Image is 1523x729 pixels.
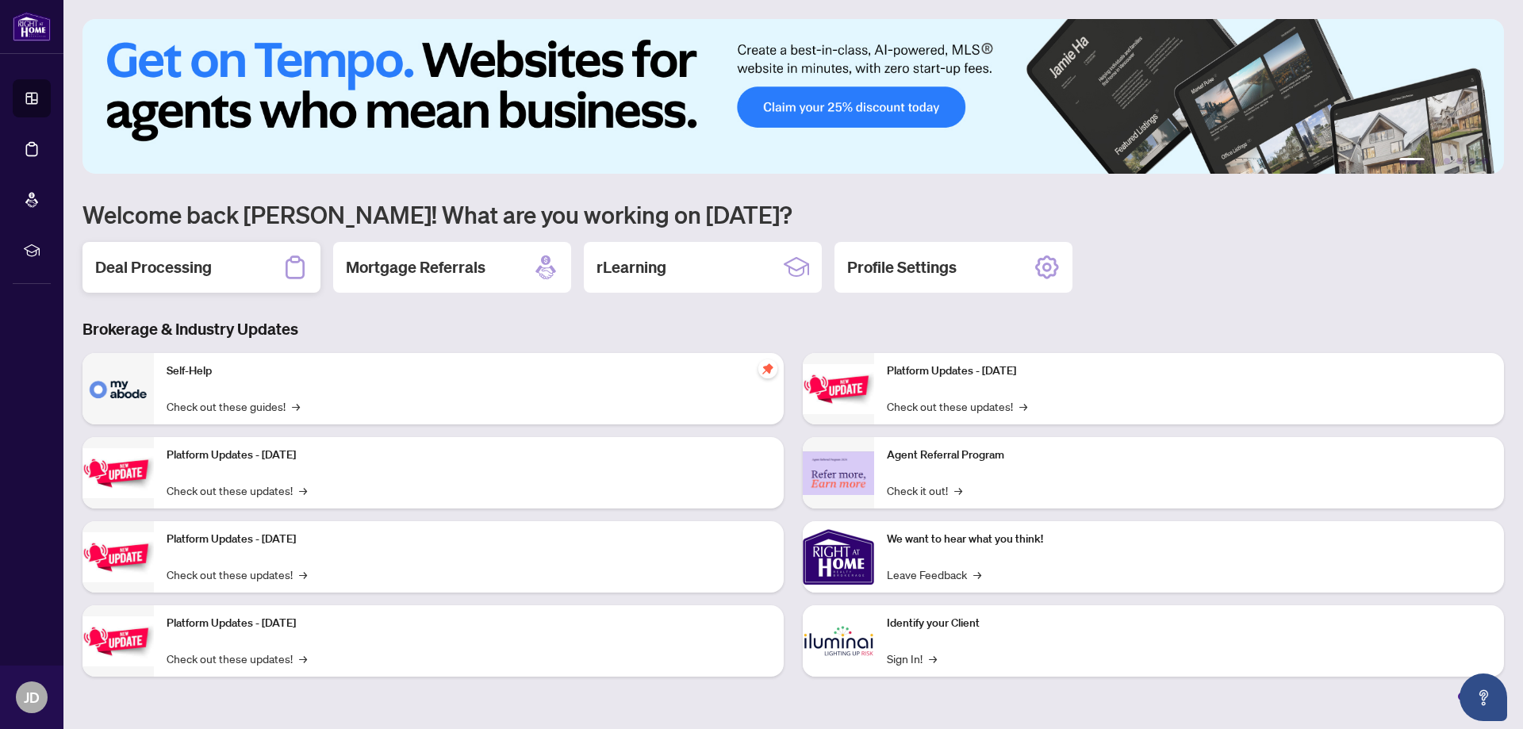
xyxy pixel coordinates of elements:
[1019,397,1027,415] span: →
[954,482,962,499] span: →
[167,397,300,415] a: Check out these guides!→
[82,353,154,424] img: Self-Help
[299,566,307,583] span: →
[1399,158,1425,164] button: 1
[82,199,1504,229] h1: Welcome back [PERSON_NAME]! What are you working on [DATE]?
[82,19,1504,174] img: Slide 0
[1469,158,1475,164] button: 5
[847,256,957,278] h2: Profile Settings
[1456,158,1463,164] button: 4
[887,650,937,667] a: Sign In!→
[82,318,1504,340] h3: Brokerage & Industry Updates
[299,650,307,667] span: →
[1444,158,1450,164] button: 3
[24,686,40,708] span: JD
[758,359,777,378] span: pushpin
[167,566,307,583] a: Check out these updates!→
[1482,158,1488,164] button: 6
[167,531,771,548] p: Platform Updates - [DATE]
[167,363,771,380] p: Self-Help
[597,256,666,278] h2: rLearning
[973,566,981,583] span: →
[803,521,874,593] img: We want to hear what you think!
[167,482,307,499] a: Check out these updates!→
[887,615,1491,632] p: Identify your Client
[167,447,771,464] p: Platform Updates - [DATE]
[803,364,874,414] img: Platform Updates - June 23, 2025
[929,650,937,667] span: →
[887,566,981,583] a: Leave Feedback→
[292,397,300,415] span: →
[887,397,1027,415] a: Check out these updates!→
[95,256,212,278] h2: Deal Processing
[1460,673,1507,721] button: Open asap
[346,256,485,278] h2: Mortgage Referrals
[299,482,307,499] span: →
[82,532,154,582] img: Platform Updates - July 21, 2025
[82,616,154,666] img: Platform Updates - July 8, 2025
[82,448,154,498] img: Platform Updates - September 16, 2025
[167,615,771,632] p: Platform Updates - [DATE]
[1431,158,1437,164] button: 2
[887,482,962,499] a: Check it out!→
[167,650,307,667] a: Check out these updates!→
[887,363,1491,380] p: Platform Updates - [DATE]
[13,12,51,41] img: logo
[887,531,1491,548] p: We want to hear what you think!
[887,447,1491,464] p: Agent Referral Program
[803,451,874,495] img: Agent Referral Program
[803,605,874,677] img: Identify your Client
